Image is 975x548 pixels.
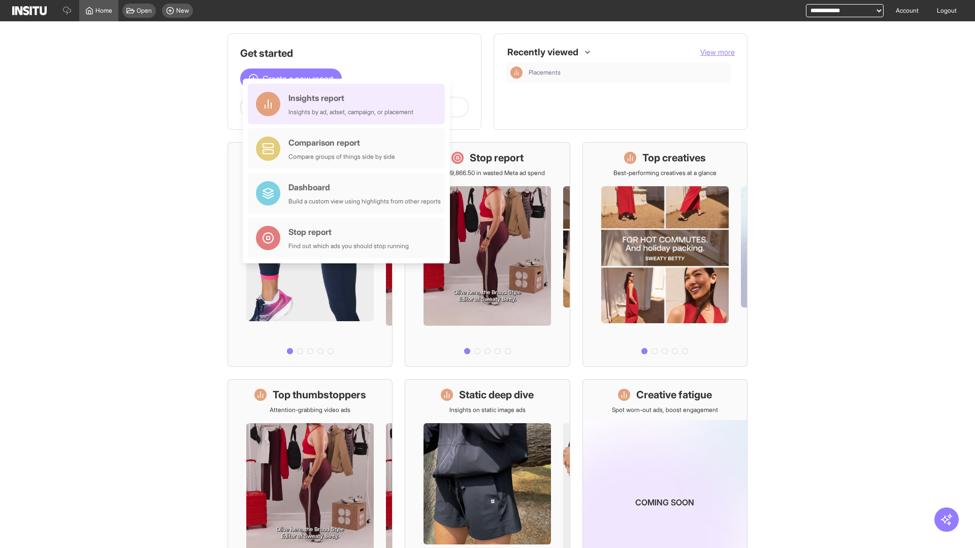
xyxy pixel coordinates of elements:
[449,406,526,414] p: Insights on static image ads
[700,48,735,56] span: View more
[405,142,570,367] a: Stop reportSave £19,866.50 in wasted Meta ad spend
[288,153,395,161] div: Compare groups of things side by side
[288,242,409,250] div: Find out which ads you should stop running
[273,388,366,402] h1: Top thumbstoppers
[137,7,152,15] span: Open
[582,142,747,367] a: Top creativesBest-performing creatives at a glance
[288,92,413,104] div: Insights report
[263,73,334,85] span: Create a new report
[529,68,561,77] span: Placements
[642,151,706,165] h1: Top creatives
[288,136,395,149] div: Comparison report
[470,151,524,165] h1: Stop report
[227,142,393,367] a: What's live nowSee all active ads instantly
[288,181,441,193] div: Dashboard
[613,169,717,177] p: Best-performing creatives at a glance
[95,7,112,15] span: Home
[176,7,189,15] span: New
[270,406,350,414] p: Attention-grabbing video ads
[240,68,342,89] button: Create a new report
[240,46,469,60] h1: Get started
[529,68,727,77] span: Placements
[510,66,523,79] div: Insights
[459,388,534,402] h1: Static deep dive
[12,6,47,15] img: Logo
[288,226,409,238] div: Stop report
[288,197,441,205] div: Build a custom view using highlights from other reports
[288,108,413,116] div: Insights by ad, adset, campaign, or placement
[700,47,735,57] button: View more
[430,169,545,177] p: Save £19,866.50 in wasted Meta ad spend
